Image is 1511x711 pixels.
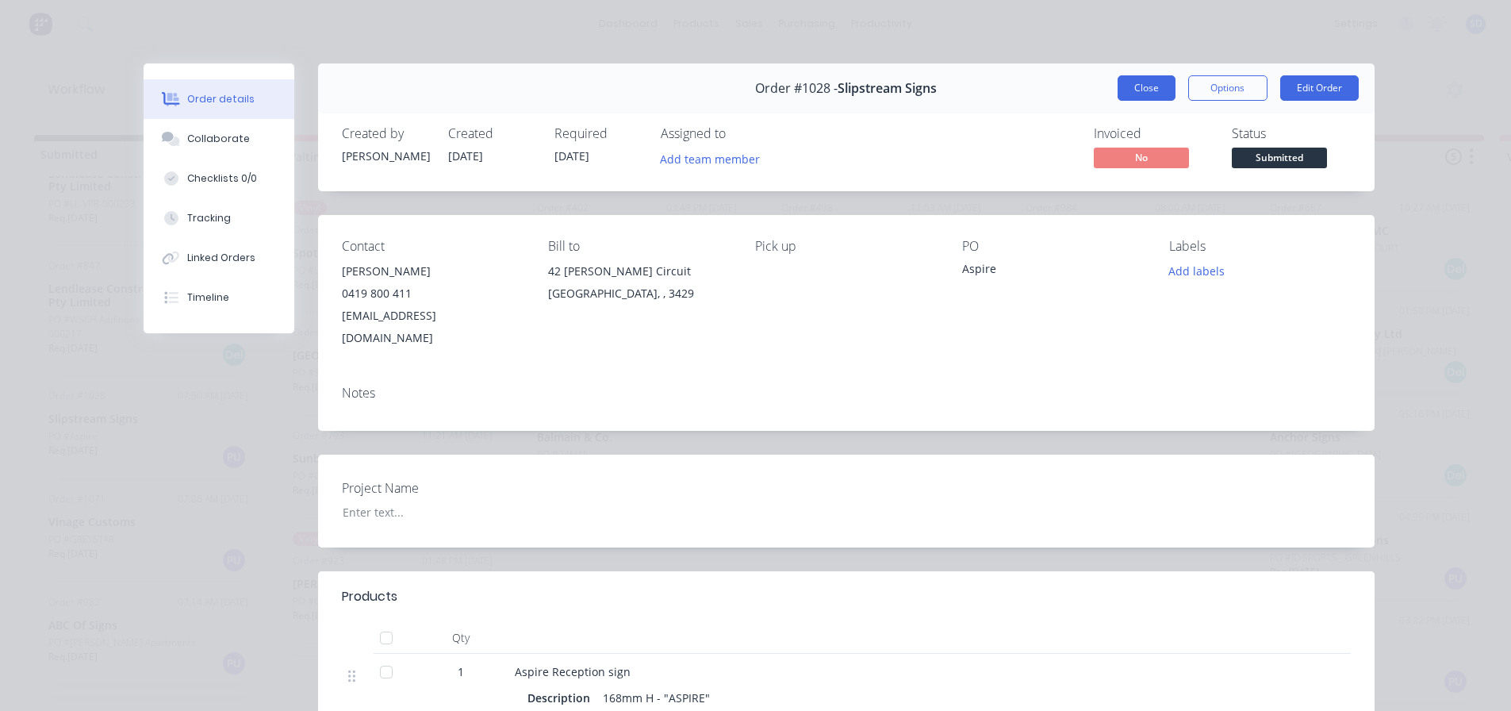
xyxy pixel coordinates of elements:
button: Add labels [1160,260,1233,282]
div: Checklists 0/0 [187,171,257,186]
span: Aspire Reception sign [515,664,631,679]
div: Description [527,686,596,709]
div: Timeline [187,290,229,305]
div: Notes [342,386,1351,401]
label: Project Name [342,478,540,498]
span: [DATE] [448,148,483,163]
span: 1 [458,663,464,680]
div: 0419 800 411 [342,282,523,305]
div: Pick up [755,239,937,254]
div: Bill to [548,239,730,254]
div: [PERSON_NAME] [342,260,523,282]
div: Aspire [962,260,1144,282]
button: Order details [144,79,294,119]
button: Submitted [1232,148,1327,171]
button: Add team member [651,148,768,169]
span: Order #1028 - [755,81,838,96]
div: Order details [187,92,255,106]
button: Add team member [661,148,769,169]
button: Tracking [144,198,294,238]
div: Tracking [187,211,231,225]
div: Invoiced [1094,126,1213,141]
div: Contact [342,239,523,254]
div: Assigned to [661,126,819,141]
div: 42 [PERSON_NAME] Circuit[GEOGRAPHIC_DATA], , 3429 [548,260,730,311]
button: Close [1118,75,1175,101]
span: [DATE] [554,148,589,163]
div: [GEOGRAPHIC_DATA], , 3429 [548,282,730,305]
span: Submitted [1232,148,1327,167]
div: [PERSON_NAME]0419 800 411[EMAIL_ADDRESS][DOMAIN_NAME] [342,260,523,349]
div: Status [1232,126,1351,141]
span: No [1094,148,1189,167]
div: Created by [342,126,429,141]
button: Edit Order [1280,75,1359,101]
div: Labels [1169,239,1351,254]
div: Required [554,126,642,141]
div: 42 [PERSON_NAME] Circuit [548,260,730,282]
div: Products [342,587,397,606]
button: Options [1188,75,1267,101]
div: Linked Orders [187,251,255,265]
div: Collaborate [187,132,250,146]
div: [PERSON_NAME] [342,148,429,164]
button: Checklists 0/0 [144,159,294,198]
button: Collaborate [144,119,294,159]
div: Created [448,126,535,141]
button: Linked Orders [144,238,294,278]
div: Qty [413,622,508,654]
div: [EMAIL_ADDRESS][DOMAIN_NAME] [342,305,523,349]
div: PO [962,239,1144,254]
span: Slipstream Signs [838,81,937,96]
button: Timeline [144,278,294,317]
